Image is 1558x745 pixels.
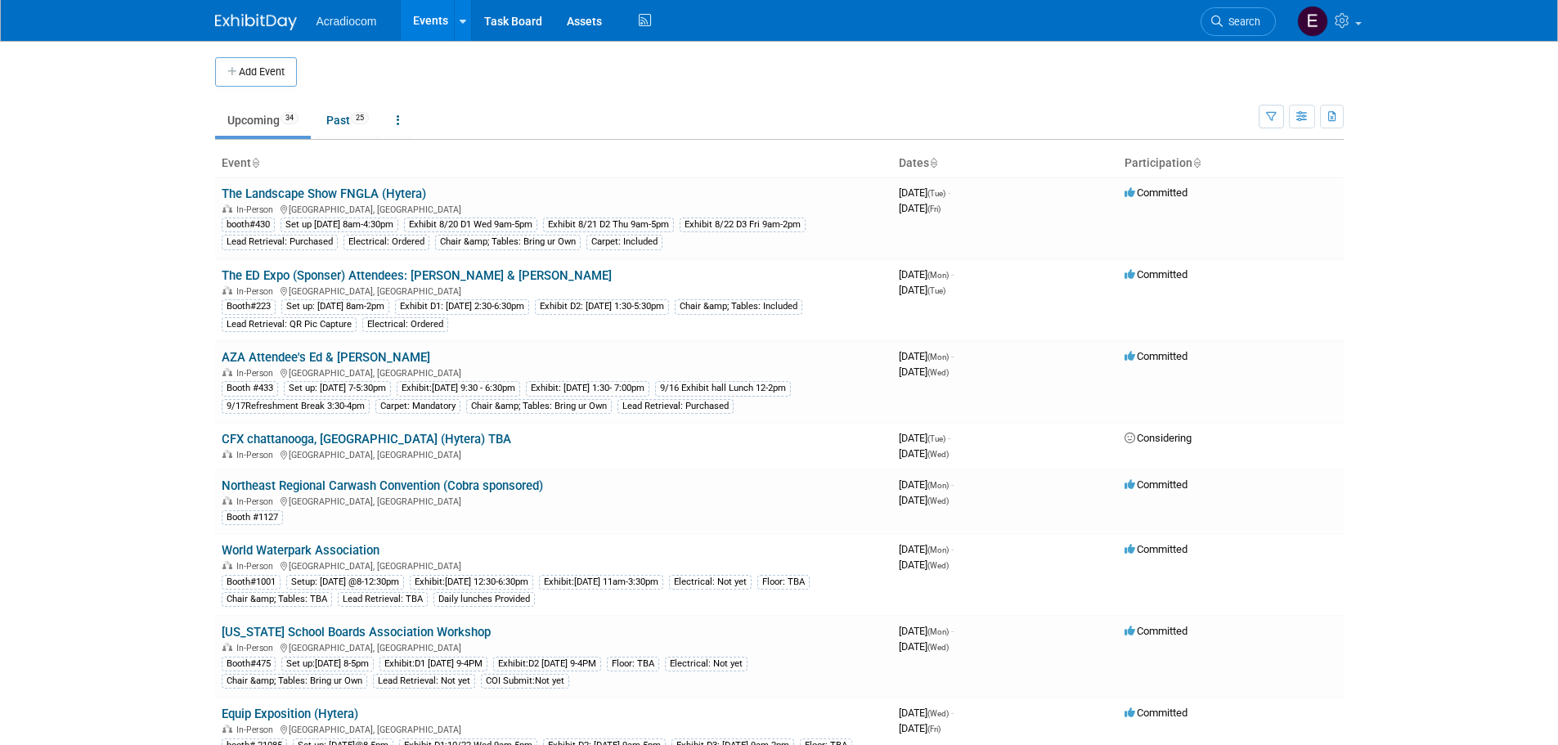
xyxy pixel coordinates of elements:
div: [GEOGRAPHIC_DATA], [GEOGRAPHIC_DATA] [222,640,886,653]
span: Committed [1125,625,1188,637]
span: In-Person [236,561,278,572]
div: Booth#475 [222,657,276,671]
span: [DATE] [899,366,949,378]
span: [DATE] [899,432,950,444]
div: Set up:[DATE] 8-5pm [281,657,374,671]
img: In-Person Event [222,286,232,294]
div: Daily lunches Provided [433,592,535,607]
span: (Wed) [927,709,949,718]
div: [GEOGRAPHIC_DATA], [GEOGRAPHIC_DATA] [222,284,886,297]
span: [DATE] [899,722,941,734]
div: Lead Retrieval: Purchased [617,399,734,414]
div: Exhibit:[DATE] 12:30-6:30pm [410,575,533,590]
div: Booth#223 [222,299,276,314]
span: In-Person [236,204,278,215]
span: [DATE] [899,625,954,637]
a: World Waterpark Association [222,543,379,558]
span: [DATE] [899,478,954,491]
th: Event [215,150,892,177]
div: Electrical: Not yet [665,657,748,671]
div: Set up: [DATE] 8am-2pm [281,299,389,314]
div: [GEOGRAPHIC_DATA], [GEOGRAPHIC_DATA] [222,366,886,379]
a: Northeast Regional Carwash Convention (Cobra sponsored) [222,478,543,493]
span: 25 [351,112,369,124]
div: Lead Retrieval: Purchased [222,235,338,249]
span: - [951,543,954,555]
div: Electrical: Ordered [362,317,448,332]
div: Carpet: Mandatory [375,399,460,414]
span: - [951,707,954,719]
span: (Tue) [927,189,945,198]
button: Add Event [215,57,297,87]
span: (Wed) [927,561,949,570]
span: [DATE] [899,350,954,362]
div: Lead Retrieval: TBA [338,592,428,607]
div: Lead Retrieval: QR Pic Capture [222,317,357,332]
div: [GEOGRAPHIC_DATA], [GEOGRAPHIC_DATA] [222,494,886,507]
span: (Mon) [927,481,949,490]
span: (Mon) [927,271,949,280]
span: [DATE] [899,202,941,214]
span: (Fri) [927,204,941,213]
span: In-Person [236,368,278,379]
span: - [951,478,954,491]
div: [GEOGRAPHIC_DATA], [GEOGRAPHIC_DATA] [222,447,886,460]
img: In-Person Event [222,725,232,733]
span: [DATE] [899,284,945,296]
span: - [951,268,954,280]
span: Committed [1125,350,1188,362]
span: [DATE] [899,494,949,506]
span: (Wed) [927,368,949,377]
img: Elizabeth Martinez [1297,6,1328,37]
div: Exhibit:[DATE] 9:30 - 6:30pm [397,381,520,396]
div: Booth #1127 [222,510,283,525]
a: Past25 [314,105,381,136]
div: Exhibit D2: [DATE] 1:30-5:30pm [535,299,669,314]
th: Participation [1118,150,1344,177]
div: booth#430 [222,218,275,232]
div: Lead Retrieval: Not yet [373,674,475,689]
span: In-Person [236,286,278,297]
div: Exhibit 8/20 D1 Wed 9am-5pm [404,218,537,232]
div: Exhibit: [DATE] 1:30- 7:00pm [526,381,649,396]
a: Sort by Start Date [929,156,937,169]
a: Equip Exposition (Hytera) [222,707,358,721]
span: [DATE] [899,268,954,280]
span: (Wed) [927,450,949,459]
span: In-Person [236,725,278,735]
img: In-Person Event [222,204,232,213]
a: CFX chattanooga, [GEOGRAPHIC_DATA] (Hytera) TBA [222,432,511,447]
span: [DATE] [899,186,950,199]
div: [GEOGRAPHIC_DATA], [GEOGRAPHIC_DATA] [222,722,886,735]
a: The ED Expo (Sponser) Attendees: [PERSON_NAME] & [PERSON_NAME] [222,268,612,283]
span: - [951,350,954,362]
span: - [948,186,950,199]
div: Electrical: Not yet [669,575,752,590]
img: In-Person Event [222,368,232,376]
div: Set up [DATE] 8am-4:30pm [281,218,398,232]
div: Setup: [DATE] @8-12:30pm [286,575,404,590]
th: Dates [892,150,1118,177]
span: (Mon) [927,627,949,636]
div: Chair &amp; Tables: Bring ur Own [435,235,581,249]
span: [DATE] [899,543,954,555]
img: In-Person Event [222,450,232,458]
span: (Tue) [927,434,945,443]
span: Committed [1125,186,1188,199]
span: Committed [1125,543,1188,555]
a: Sort by Event Name [251,156,259,169]
img: In-Person Event [222,643,232,651]
span: (Mon) [927,545,949,554]
span: [DATE] [899,447,949,460]
div: [GEOGRAPHIC_DATA], [GEOGRAPHIC_DATA] [222,559,886,572]
div: Exhibit:D2 [DATE] 9-4PM [493,657,601,671]
span: (Wed) [927,496,949,505]
span: In-Person [236,450,278,460]
div: Chair &amp; Tables: TBA [222,592,332,607]
span: (Wed) [927,643,949,652]
span: Committed [1125,478,1188,491]
a: AZA Attendee's Ed & [PERSON_NAME] [222,350,430,365]
img: ExhibitDay [215,14,297,30]
div: [GEOGRAPHIC_DATA], [GEOGRAPHIC_DATA] [222,202,886,215]
div: Floor: TBA [757,575,810,590]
